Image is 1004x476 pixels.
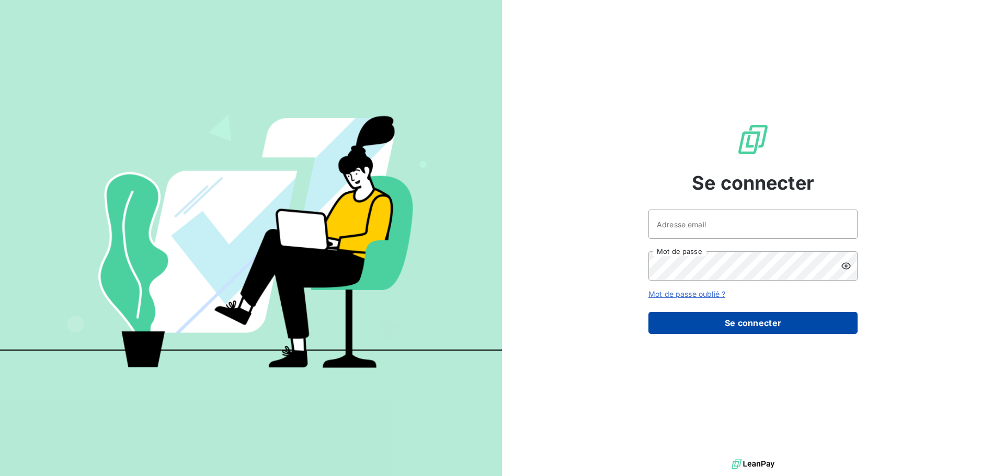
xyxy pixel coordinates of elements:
[692,169,814,197] span: Se connecter
[648,289,725,298] a: Mot de passe oublié ?
[648,210,858,239] input: placeholder
[648,312,858,334] button: Se connecter
[732,456,774,472] img: logo
[736,123,770,156] img: Logo LeanPay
